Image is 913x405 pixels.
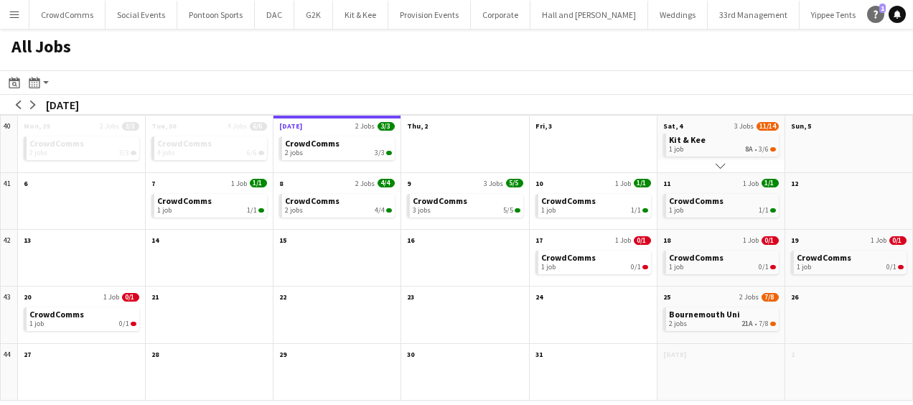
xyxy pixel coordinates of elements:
a: 1 [867,6,884,23]
span: 1 job [669,145,683,154]
span: 0/1 [631,263,641,271]
a: CrowdComms1 job0/1 [541,251,648,271]
button: Kit & Kee [333,1,388,29]
button: Weddings [648,1,708,29]
span: 21A [741,320,753,328]
span: 1 Job [615,236,631,245]
span: 3 Jobs [484,179,503,188]
div: 43 [1,287,18,343]
span: CrowdComms [669,195,724,206]
span: 1 Job [743,236,759,245]
span: 0/1 [642,265,648,269]
span: 1/1 [634,179,651,187]
span: 1 Job [743,179,759,188]
span: Fri, 3 [535,121,552,131]
span: 15 [279,236,286,245]
span: CrowdComms [157,138,212,149]
span: 1 Job [103,292,119,302]
div: 41 [1,173,18,230]
span: 10 [535,179,543,188]
span: 7/8 [759,320,769,328]
span: 1 [879,4,886,13]
button: Hall and [PERSON_NAME] [530,1,648,29]
a: Kit & Kee1 job8A•3/6 [669,133,776,154]
span: Sat, 4 [663,121,683,131]
span: 6 [24,179,27,188]
span: CrowdComms [157,195,212,206]
span: 1/1 [258,208,264,213]
span: 0/1 [759,263,769,271]
span: 3/3 [378,122,395,131]
a: CrowdComms1 job1/1 [541,194,648,215]
span: 26 [791,292,798,302]
span: 24 [535,292,543,302]
span: 2 jobs [29,149,47,157]
a: CrowdComms4 jobs6/6 [157,136,264,157]
span: 7/8 [770,322,776,326]
span: 0/1 [131,322,136,326]
a: CrowdComms3 jobs5/5 [413,194,520,215]
span: CrowdComms [541,195,596,206]
span: 2 Jobs [100,121,119,131]
span: 27 [24,350,31,359]
span: 5/5 [506,179,523,187]
span: 30 [407,350,414,359]
span: 1 job [541,263,556,271]
span: 1 job [669,206,683,215]
div: • [669,320,776,328]
button: Yippee Tents [800,1,868,29]
span: 19 [791,236,798,245]
span: 14 [151,236,159,245]
button: G2K [294,1,333,29]
span: 2 [791,350,795,359]
span: 1/1 [762,179,779,187]
span: 5/5 [503,206,513,215]
span: 5/5 [515,208,520,213]
span: 25 [663,292,670,302]
span: 4 Jobs [228,121,247,131]
button: Pontoon Sports [177,1,255,29]
span: 1/1 [770,208,776,213]
span: 2 Jobs [739,292,759,302]
span: 7/8 [762,293,779,302]
span: 0/1 [770,265,776,269]
span: 22 [279,292,286,302]
a: CrowdComms1 job1/1 [669,194,776,215]
span: 3/3 [375,149,385,157]
span: 2 Jobs [355,179,375,188]
span: 0/1 [634,236,651,245]
span: [DATE] [279,121,302,131]
a: CrowdComms1 job0/1 [797,251,904,271]
span: 3/6 [770,147,776,152]
span: 6/6 [258,151,264,155]
span: 3/6 [759,145,769,154]
div: [DATE] [46,98,79,112]
span: 1 job [541,206,556,215]
span: Mon, 29 [24,121,50,131]
span: Sun, 5 [791,121,811,131]
span: 0/1 [898,265,904,269]
span: 2 jobs [285,206,303,215]
span: 23 [407,292,414,302]
span: CrowdComms [413,195,467,206]
span: 0/1 [886,263,896,271]
div: 42 [1,230,18,287]
span: 0/1 [122,293,139,302]
span: 31 [535,350,543,359]
span: 1 Job [231,179,247,188]
span: 12 [791,179,798,188]
span: 20 [24,292,31,302]
span: Tue, 30 [151,121,176,131]
span: 1 Job [615,179,631,188]
button: Provision Events [388,1,471,29]
span: 4/4 [378,179,395,187]
span: CrowdComms [29,309,84,320]
a: CrowdComms2 jobs3/3 [29,136,136,157]
span: 21 [151,292,159,302]
span: [DATE] [663,350,686,359]
span: Thu, 2 [407,121,428,131]
button: CrowdComms [29,1,106,29]
a: CrowdComms2 jobs3/3 [285,136,392,157]
span: 4/4 [375,206,385,215]
span: 3 jobs [413,206,431,215]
